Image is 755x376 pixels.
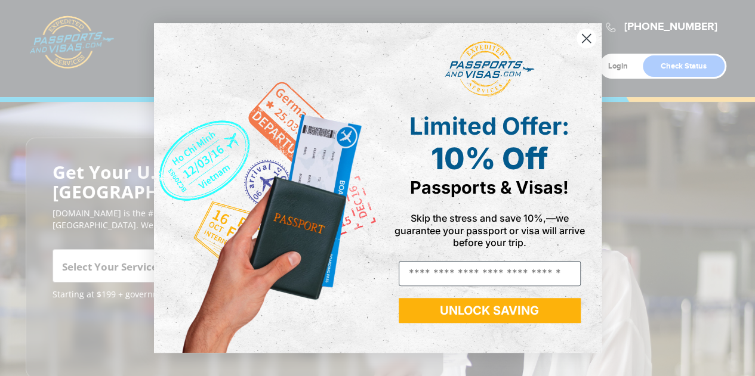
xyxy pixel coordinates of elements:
[395,212,585,248] span: Skip the stress and save 10%,—we guarantee your passport or visa will arrive before your trip.
[576,28,597,49] button: Close dialog
[410,177,569,198] span: Passports & Visas!
[399,298,581,323] button: UNLOCK SAVING
[445,41,534,97] img: passports and visas
[409,111,569,141] span: Limited Offer:
[431,141,548,176] span: 10% Off
[154,23,378,353] img: de9cda0d-0715-46ca-9a25-073762a91ba7.png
